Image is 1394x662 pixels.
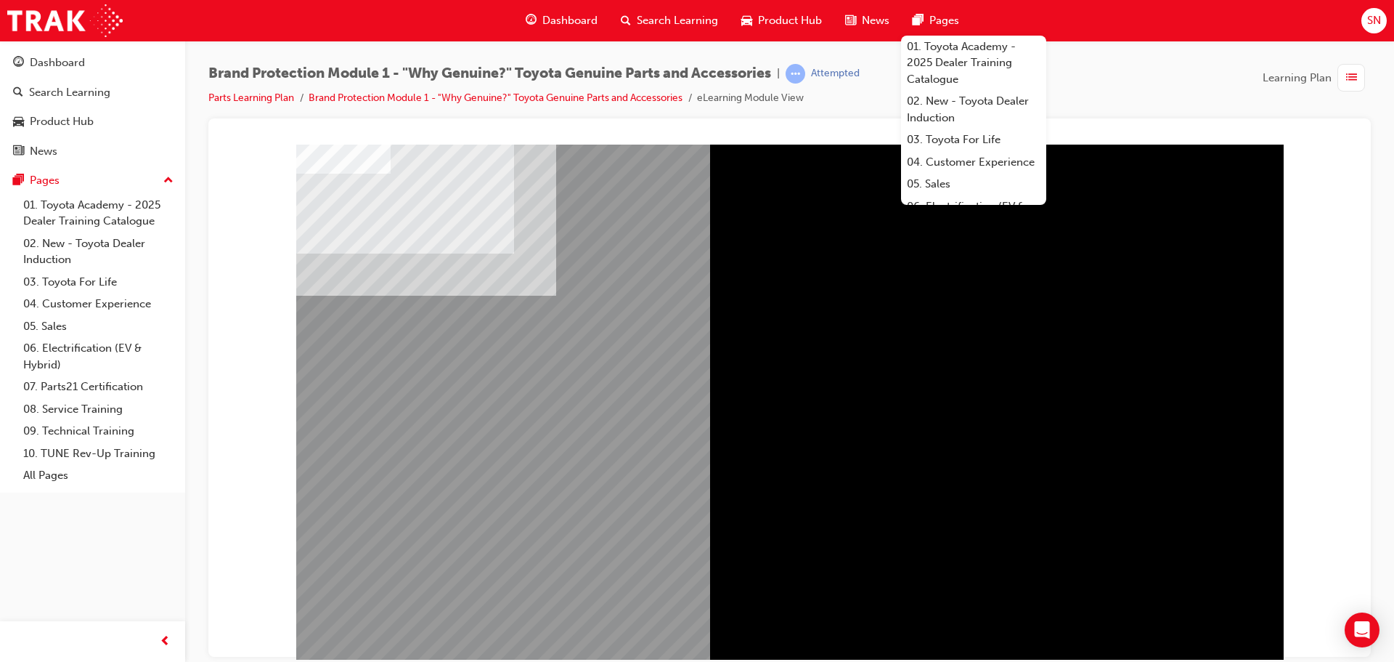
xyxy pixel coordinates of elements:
span: Product Hub [758,12,822,29]
button: Pages [6,167,179,194]
a: car-iconProduct Hub [730,6,833,36]
a: 09. Technical Training [17,420,179,443]
a: 06. Electrification (EV & Hybrid) [901,195,1046,234]
button: Learning Plan [1263,64,1371,92]
a: 05. Sales [901,173,1046,195]
a: Search Learning [6,79,179,106]
a: 08. Service Training [17,398,179,421]
button: DashboardSearch LearningProduct HubNews [6,47,179,167]
span: | [777,65,780,82]
a: 04. Customer Experience [901,151,1046,174]
a: 01. Toyota Academy - 2025 Dealer Training Catalogue [17,194,179,233]
span: Learning Plan [1263,70,1332,86]
span: prev-icon [160,633,171,651]
span: news-icon [845,12,856,30]
a: 10. TUNE Rev-Up Training [17,443,179,465]
a: News [6,138,179,165]
a: news-iconNews [833,6,901,36]
li: eLearning Module View [697,90,804,107]
div: News [30,143,57,160]
span: Dashboard [542,12,598,29]
a: search-iconSearch Learning [609,6,730,36]
span: Search Learning [637,12,718,29]
div: Attempted [811,67,860,81]
div: Pages [30,172,60,189]
div: Product Hub [30,113,94,130]
a: All Pages [17,464,179,487]
span: pages-icon [13,174,24,187]
a: 03. Toyota For Life [901,129,1046,151]
div: Dashboard [30,55,85,71]
span: guage-icon [13,57,24,70]
a: 06. Electrification (EV & Hybrid) [17,337,179,376]
a: Brand Protection Module 1 - "Why Genuine?" Toyota Genuine Parts and Accessories [309,92,682,104]
span: learningRecordVerb_ATTEMPT-icon [786,64,805,84]
a: 07. Parts21 Certification [17,376,179,398]
a: 02. New - Toyota Dealer Induction [901,90,1046,129]
span: Brand Protection Module 1 - "Why Genuine?" Toyota Genuine Parts and Accessories [208,65,771,82]
div: Open Intercom Messenger [1345,613,1379,647]
a: 01. Toyota Academy - 2025 Dealer Training Catalogue [901,36,1046,91]
a: 03. Toyota For Life [17,271,179,294]
a: 02. New - Toyota Dealer Induction [17,233,179,271]
span: car-icon [741,12,752,30]
span: search-icon [621,12,631,30]
a: 05. Sales [17,315,179,338]
img: Trak [7,4,123,37]
span: list-icon [1346,69,1357,87]
span: Pages [929,12,959,29]
span: pages-icon [913,12,924,30]
span: guage-icon [526,12,537,30]
span: car-icon [13,116,24,129]
span: news-icon [13,145,24,158]
a: Parts Learning Plan [208,92,294,104]
a: 04. Customer Experience [17,293,179,315]
span: SN [1367,12,1381,29]
a: guage-iconDashboard [514,6,609,36]
span: News [862,12,889,29]
span: up-icon [163,171,174,190]
a: Dashboard [6,49,179,76]
div: Search Learning [29,84,110,101]
button: SN [1361,8,1387,33]
a: pages-iconPages [901,6,971,36]
span: search-icon [13,86,23,100]
a: Product Hub [6,108,179,135]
